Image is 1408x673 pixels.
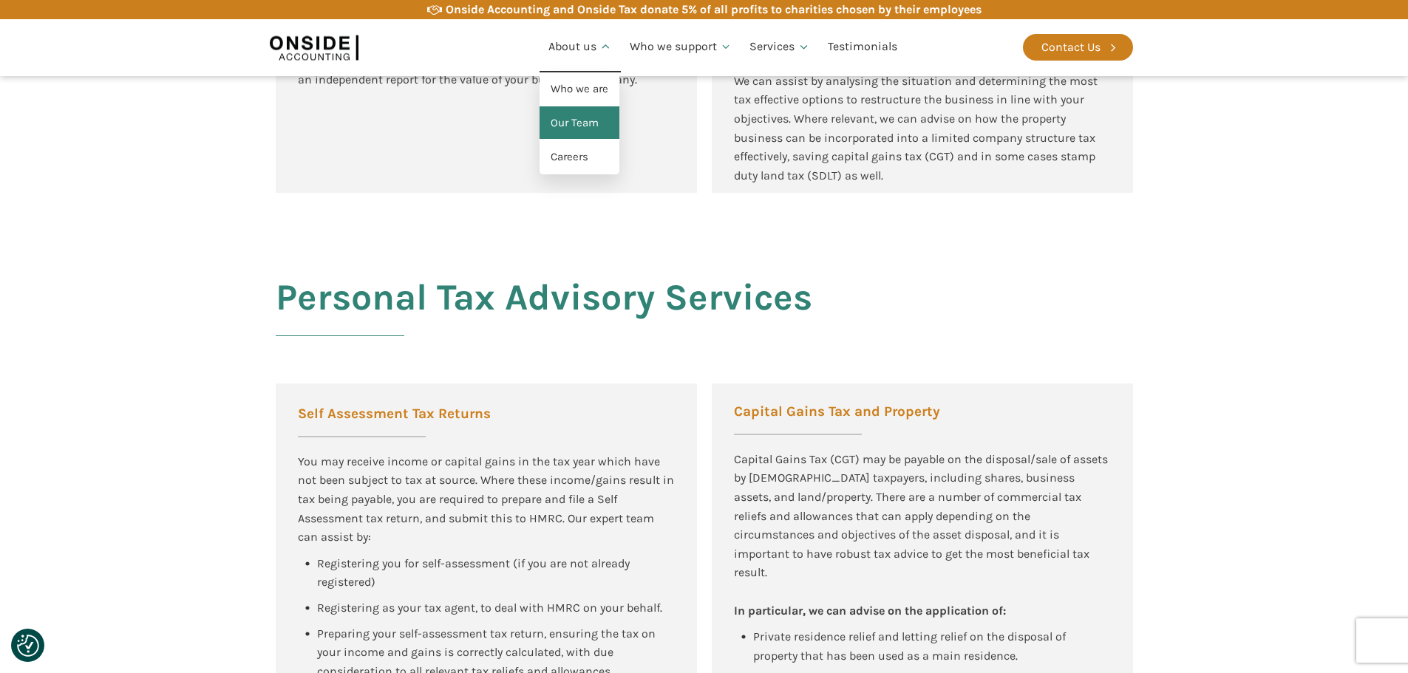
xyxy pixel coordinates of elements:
[298,407,491,421] span: Self Assessment Tax Returns
[540,22,621,72] a: About us
[540,72,619,106] a: Who we are
[741,22,819,72] a: Services
[17,635,39,657] button: Consent Preferences
[734,450,1111,582] div: Capital Gains Tax (CGT) may be payable on the disposal/sale of assets by [DEMOGRAPHIC_DATA] taxpa...
[753,627,1111,665] div: Private residence relief and letting relief on the disposal of property that has been used as a m...
[317,598,662,618] div: Registering as your tax agent, to deal with HMRC on your behalf.
[540,140,619,174] a: Careers
[540,106,619,140] a: Our Team
[270,30,358,64] img: Onside Accounting
[621,22,741,72] a: Who we support
[819,22,906,72] a: Testimonials
[298,452,675,547] div: You may receive income or capital gains in the tax year which have not been subject to tax at sou...
[734,604,1006,618] b: In particular, we can advise on the application of:
[1041,38,1101,57] div: Contact Us
[317,554,675,592] div: Registering you for self-assessment (if you are not already registered)
[276,277,812,354] h2: Personal Tax Advisory Services
[17,635,39,657] img: Revisit consent button
[734,405,940,419] span: Capital Gains Tax and Property
[1023,34,1133,61] a: Contact Us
